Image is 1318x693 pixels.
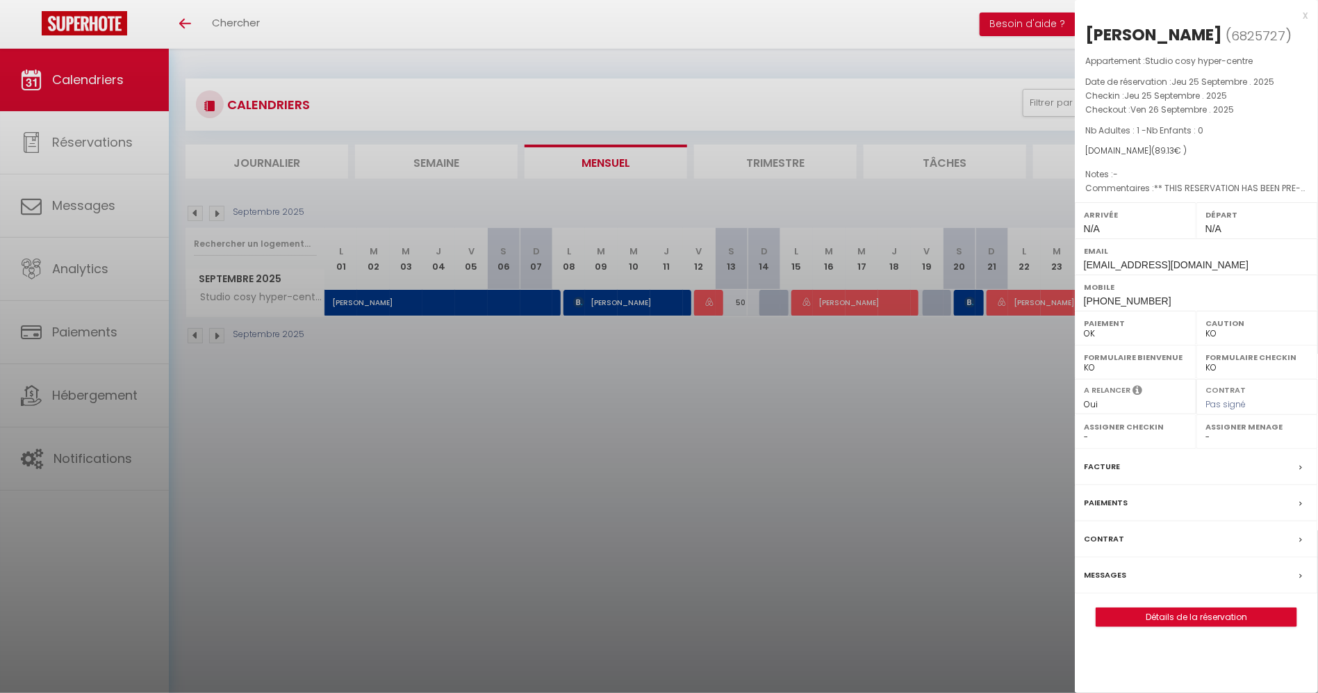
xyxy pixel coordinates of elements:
[1205,398,1246,410] span: Pas signé
[1085,145,1308,158] div: [DOMAIN_NAME]
[1205,384,1246,393] label: Contrat
[1084,295,1171,307] span: [PHONE_NUMBER]
[1084,420,1187,434] label: Assigner Checkin
[1085,181,1308,195] p: Commentaires :
[1075,7,1308,24] div: x
[1085,75,1308,89] p: Date de réservation :
[1231,27,1285,44] span: 6825727
[1205,420,1309,434] label: Assigner Menage
[1226,26,1292,45] span: ( )
[1084,280,1309,294] label: Mobile
[1084,259,1249,270] span: [EMAIL_ADDRESS][DOMAIN_NAME]
[1205,208,1309,222] label: Départ
[1205,350,1309,364] label: Formulaire Checkin
[1085,54,1308,68] p: Appartement :
[1130,104,1234,115] span: Ven 26 Septembre . 2025
[1084,350,1187,364] label: Formulaire Bienvenue
[1124,90,1227,101] span: Jeu 25 Septembre . 2025
[1096,608,1297,627] button: Détails de la réservation
[1084,532,1124,546] label: Contrat
[1084,316,1187,330] label: Paiement
[1155,145,1174,156] span: 89.13
[1084,223,1100,234] span: N/A
[1205,316,1309,330] label: Caution
[1084,459,1120,474] label: Facture
[1132,384,1142,400] i: Sélectionner OUI si vous souhaiter envoyer les séquences de messages post-checkout
[1151,145,1187,156] span: ( € )
[1085,168,1308,181] p: Notes :
[1145,55,1253,67] span: Studio cosy hyper-centre
[1113,168,1118,180] span: -
[1084,568,1126,582] label: Messages
[1096,608,1296,626] a: Détails de la réservation
[1205,223,1221,234] span: N/A
[1084,244,1309,258] label: Email
[1085,89,1308,103] p: Checkin :
[1084,496,1128,510] label: Paiements
[1084,208,1187,222] label: Arrivée
[1084,384,1130,396] label: A relancer
[1171,76,1274,88] span: Jeu 25 Septembre . 2025
[1085,103,1308,117] p: Checkout :
[1085,24,1222,46] div: [PERSON_NAME]
[1085,124,1203,136] span: Nb Adultes : 1 -
[1146,124,1203,136] span: Nb Enfants : 0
